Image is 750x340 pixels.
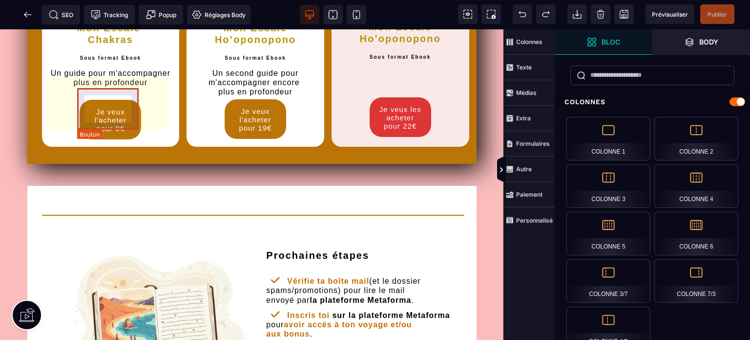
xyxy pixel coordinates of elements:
span: Ouvrir les blocs [555,29,652,55]
span: Créer une alerte modale [139,5,183,24]
strong: Formulaires [516,140,550,147]
span: Voir les composants [458,4,478,24]
span: Enregistrer le contenu [700,4,734,24]
span: Prévisualiser [652,11,688,18]
text: pour . [266,279,450,311]
strong: Autre [516,165,532,173]
span: Retour [18,5,38,24]
div: Colonne 4 [654,164,738,208]
text: Un guide pour m'accompagner plus en profondeur [49,37,172,60]
button: Je veux les acheter pour 22€ [370,68,431,108]
span: Nettoyage [591,4,610,24]
div: Colonne 2 [654,117,738,160]
span: Popup [146,10,176,20]
span: Paiement [503,182,555,207]
span: Réglages Body [192,10,246,20]
span: Favicon [187,5,250,24]
div: Colonne 7/3 [654,259,738,303]
span: Aperçu [646,4,694,24]
span: Ouvrir les calques [652,29,750,55]
span: Capture d'écran [481,4,501,24]
span: Colonnes [503,29,555,55]
span: Enregistrer [614,4,634,24]
div: Colonne 3 [566,164,650,208]
span: Code de suivi [84,5,135,24]
span: Voir tablette [323,5,343,24]
strong: Paiement [516,191,542,198]
span: Tracking [91,10,128,20]
button: Je veux l'acheter pour 19€ [225,70,286,110]
span: Texte [503,55,555,80]
span: Autre [503,157,555,182]
span: Défaire [513,4,532,24]
strong: Extra [516,114,531,122]
button: Je veux l'acheter pour 9€ [80,70,141,110]
span: Afficher les vues [555,156,564,185]
div: Colonnes [555,93,750,111]
div: Colonne 3/7 [566,259,650,303]
div: Colonne 6 [654,212,738,255]
div: Prochaines étapes [266,220,454,232]
text: Un second guide pour m'accompagner encore plus en profondeur [194,37,317,70]
span: Importer [567,4,587,24]
span: Personnalisé [503,207,555,233]
h2: Sous format Ebook [49,21,172,37]
strong: Body [699,38,718,45]
span: Métadata SEO [42,5,80,24]
strong: Bloc [602,38,620,45]
b: sur la plateforme Metaforma [332,282,450,290]
span: Médias [503,80,555,106]
div: Colonne 1 [566,117,650,160]
text: (et le dossier spams/promotions) pour lire le mail envoyé par . [266,245,420,277]
span: SEO [49,10,73,20]
b: la plateforme Metaforma [310,267,412,275]
strong: Médias [516,89,537,96]
strong: Personnalisé [516,217,553,224]
span: Publier [708,11,727,18]
strong: Colonnes [516,38,542,45]
span: Formulaires [503,131,555,157]
div: Colonne 5 [566,212,650,255]
span: Voir mobile [347,5,366,24]
span: Rétablir [536,4,556,24]
span: Extra [503,106,555,131]
h2: Sous format Ebook [194,21,317,37]
span: Voir bureau [300,5,319,24]
h2: Sous format Ebook [339,20,462,36]
strong: Texte [516,64,532,71]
